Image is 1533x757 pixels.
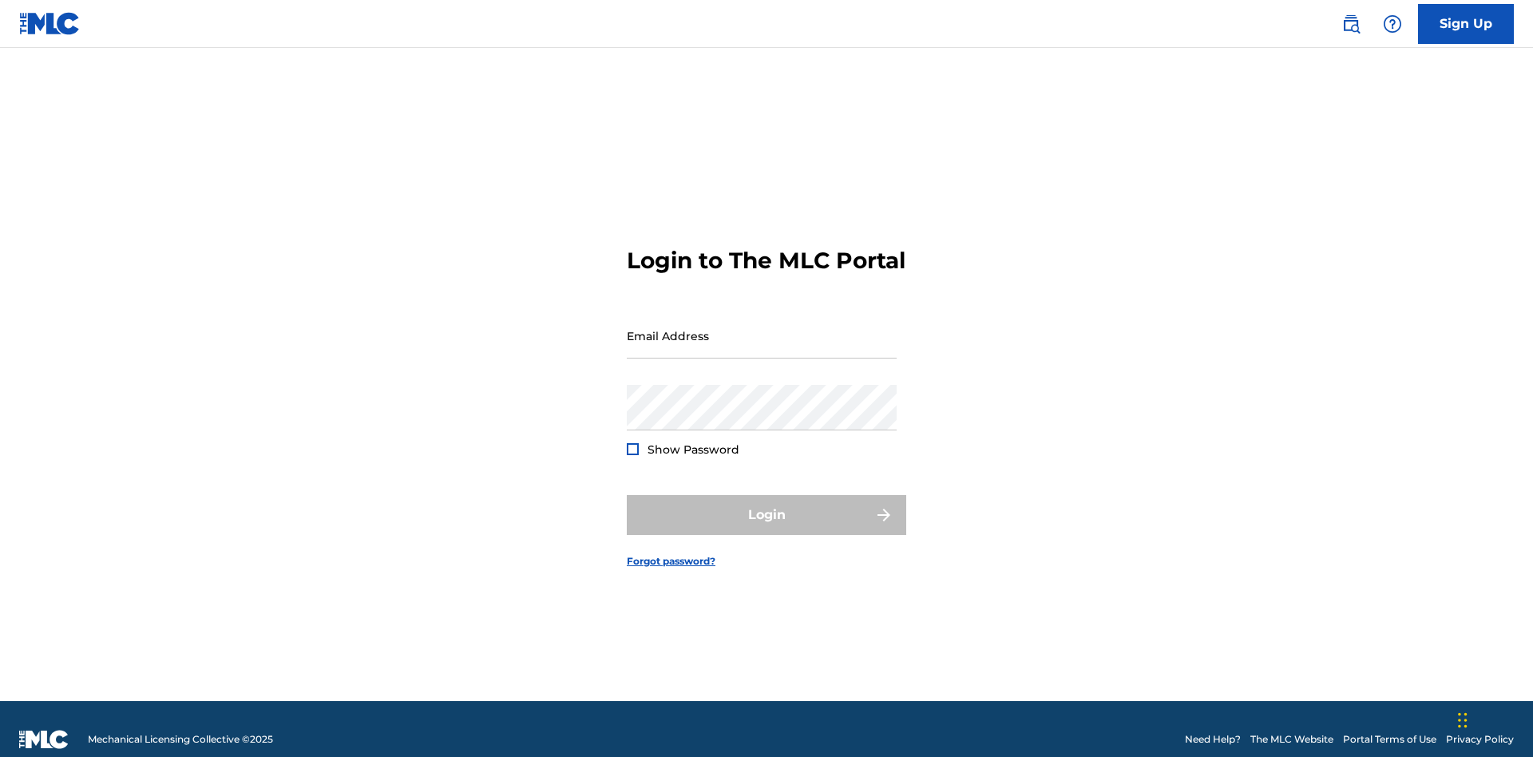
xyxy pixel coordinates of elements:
[1343,732,1436,747] a: Portal Terms of Use
[1377,8,1408,40] div: Help
[1341,14,1361,34] img: search
[1446,732,1514,747] a: Privacy Policy
[1335,8,1367,40] a: Public Search
[648,442,739,457] span: Show Password
[1418,4,1514,44] a: Sign Up
[627,554,715,569] a: Forgot password?
[627,247,905,275] h3: Login to The MLC Portal
[1453,680,1533,757] iframe: Chat Widget
[1185,732,1241,747] a: Need Help?
[88,732,273,747] span: Mechanical Licensing Collective © 2025
[1458,696,1468,744] div: Drag
[19,730,69,749] img: logo
[1383,14,1402,34] img: help
[19,12,81,35] img: MLC Logo
[1250,732,1333,747] a: The MLC Website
